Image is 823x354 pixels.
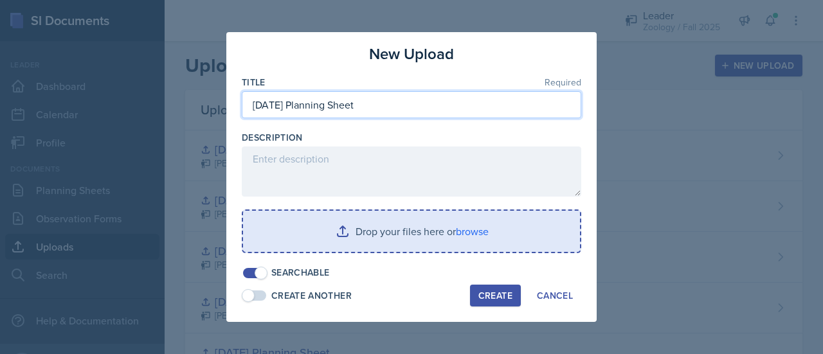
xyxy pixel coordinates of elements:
[537,290,573,301] div: Cancel
[242,91,581,118] input: Enter title
[242,131,303,144] label: Description
[271,266,330,279] div: Searchable
[470,285,521,306] button: Create
[545,78,581,87] span: Required
[529,285,581,306] button: Cancel
[478,290,512,301] div: Create
[242,76,266,89] label: Title
[369,42,454,66] h3: New Upload
[271,289,352,303] div: Create Another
